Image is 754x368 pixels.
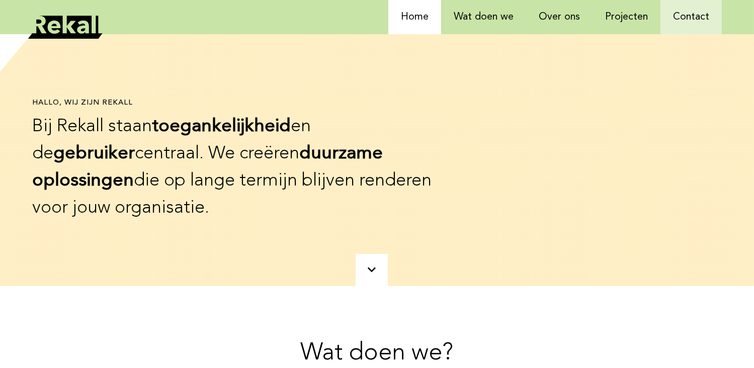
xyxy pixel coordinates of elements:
[356,254,388,286] a: scroll naar beneden
[32,99,443,108] h1: Hallo, wij zijn rekall
[32,145,383,190] b: duurzame oplossingen
[152,118,291,136] b: toegankelijkheid
[53,145,135,163] b: gebruiker
[32,113,443,222] p: Bij Rekall staan en de centraal. We creëren die op lange termijn blijven renderen voor jouw organ...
